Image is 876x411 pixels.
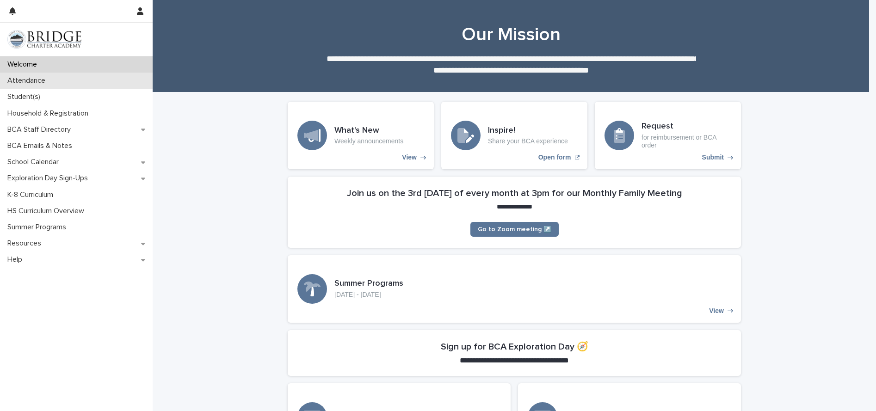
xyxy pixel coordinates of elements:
p: Weekly announcements [334,137,403,145]
p: Welcome [4,60,44,69]
p: K-8 Curriculum [4,190,61,199]
p: Resources [4,239,49,248]
p: Open form [538,153,571,161]
p: BCA Staff Directory [4,125,78,134]
span: Go to Zoom meeting ↗️ [478,226,551,233]
p: Household & Registration [4,109,96,118]
a: Open form [441,102,587,169]
p: BCA Emails & Notes [4,141,80,150]
p: View [402,153,417,161]
a: View [288,102,434,169]
p: Help [4,255,30,264]
h3: What's New [334,126,403,136]
p: Attendance [4,76,53,85]
p: HS Curriculum Overview [4,207,92,215]
p: [DATE] - [DATE] [334,291,403,299]
img: V1C1m3IdTEidaUdm9Hs0 [7,30,81,49]
p: for reimbursement or BCA order [642,134,731,149]
h3: Summer Programs [334,279,403,289]
p: Share your BCA experience [488,137,568,145]
p: Exploration Day Sign-Ups [4,174,95,183]
h1: Our Mission [284,24,738,46]
a: Go to Zoom meeting ↗️ [470,222,559,237]
p: School Calendar [4,158,66,166]
p: Submit [702,153,724,161]
p: View [709,307,724,315]
p: Summer Programs [4,223,74,232]
a: View [288,255,741,323]
h2: Sign up for BCA Exploration Day 🧭 [441,341,588,352]
p: Student(s) [4,92,48,101]
a: Submit [595,102,741,169]
h3: Request [642,122,731,132]
h2: Join us on the 3rd [DATE] of every month at 3pm for our Monthly Family Meeting [347,188,682,199]
h3: Inspire! [488,126,568,136]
